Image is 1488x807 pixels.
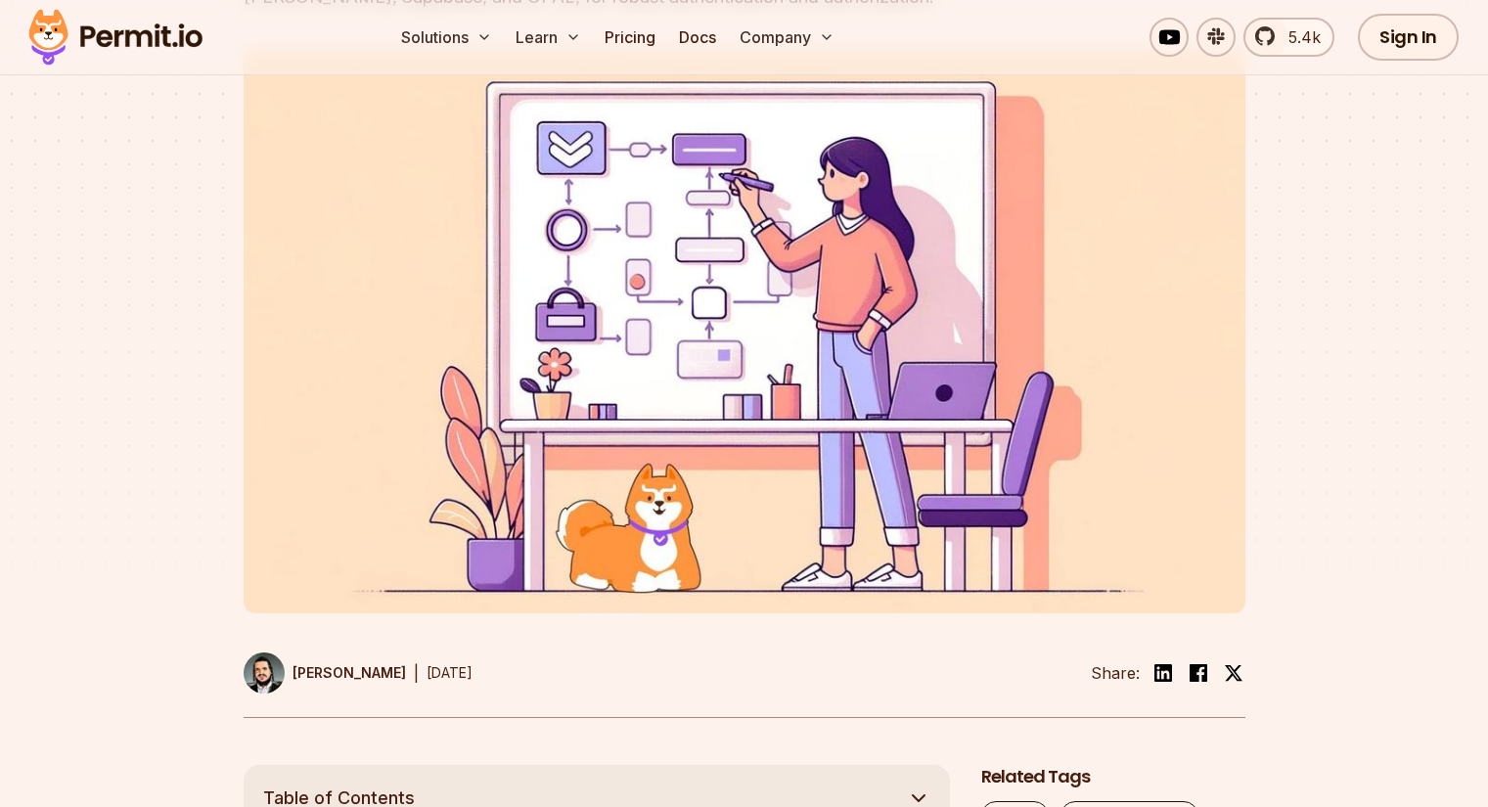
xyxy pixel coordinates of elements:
[597,18,663,57] a: Pricing
[244,652,285,694] img: Gabriel L. Manor
[293,663,406,683] p: [PERSON_NAME]
[1358,14,1459,61] a: Sign In
[1151,661,1175,685] img: linkedin
[1243,18,1334,57] a: 5.4k
[981,765,1245,789] h2: Related Tags
[20,4,211,70] img: Permit logo
[393,18,500,57] button: Solutions
[1187,661,1210,685] img: facebook
[1224,663,1243,683] img: twitter
[244,50,1245,613] img: 12 Open Source Auth Tools That Will Help You Build Better Applications
[244,652,406,694] a: [PERSON_NAME]
[671,18,724,57] a: Docs
[732,18,842,57] button: Company
[414,661,419,685] div: |
[427,664,473,681] time: [DATE]
[508,18,589,57] button: Learn
[1277,25,1321,49] span: 5.4k
[1091,661,1140,685] li: Share:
